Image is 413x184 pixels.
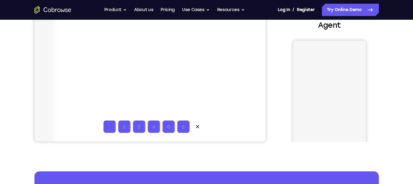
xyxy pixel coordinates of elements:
[278,4,290,16] a: Log In
[134,4,153,16] a: About us
[297,4,315,16] a: Register
[34,6,71,14] a: Go to the home page
[217,4,245,16] button: Resources
[322,4,379,16] a: Try Online Demo
[182,4,210,16] button: Use Cases
[161,4,175,16] a: Pricing
[104,4,127,16] button: Product
[292,6,294,14] span: /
